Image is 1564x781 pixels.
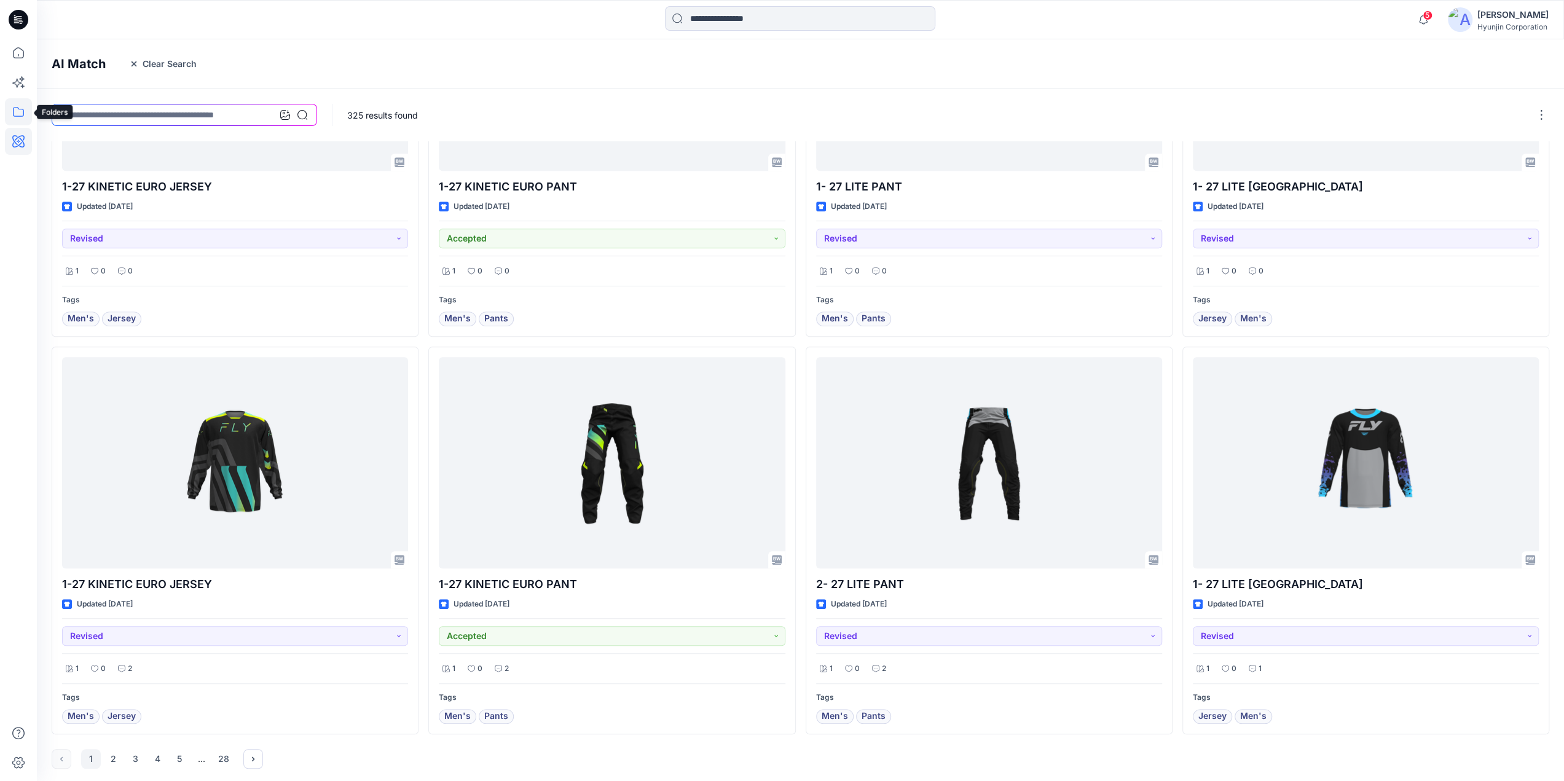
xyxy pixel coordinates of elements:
[484,709,508,724] span: Pants
[62,576,408,593] p: 1-27 KINETIC EURO JERSEY
[68,312,94,326] span: Men's
[121,54,205,74] button: Clear Search
[831,200,887,213] p: Updated [DATE]
[816,576,1162,593] p: 2- 27 LITE PANT
[1259,662,1262,675] p: 1
[439,178,785,195] p: 1-27 KINETIC EURO PANT
[452,265,455,278] p: 1
[1477,22,1549,31] div: Hyunjin Corporation
[1448,7,1472,32] img: avatar
[1193,294,1539,307] p: Tags
[77,200,133,213] p: Updated [DATE]
[1206,265,1209,278] p: 1
[214,749,234,769] button: 28
[62,357,408,568] a: 1-27 KINETIC EURO JERSEY
[816,357,1162,568] a: 2- 27 LITE PANT
[439,357,785,568] a: 1-27 KINETIC EURO PANT
[830,662,833,675] p: 1
[128,662,132,675] p: 2
[108,312,136,326] span: Jersey
[81,749,101,769] button: 1
[103,749,123,769] button: 2
[1232,662,1236,675] p: 0
[822,312,848,326] span: Men's
[862,312,886,326] span: Pants
[1423,10,1432,20] span: 5
[831,598,887,611] p: Updated [DATE]
[147,749,167,769] button: 4
[108,709,136,724] span: Jersey
[882,265,887,278] p: 0
[1193,357,1539,568] a: 1- 27 LITE JERSEY
[62,294,408,307] p: Tags
[1193,576,1539,593] p: 1- 27 LITE [GEOGRAPHIC_DATA]
[484,312,508,326] span: Pants
[855,265,860,278] p: 0
[454,200,509,213] p: Updated [DATE]
[101,662,106,675] p: 0
[101,265,106,278] p: 0
[882,662,886,675] p: 2
[830,265,833,278] p: 1
[68,709,94,724] span: Men's
[52,57,106,71] h4: AI Match
[1240,312,1267,326] span: Men's
[505,662,509,675] p: 2
[452,662,455,675] p: 1
[505,265,509,278] p: 0
[62,691,408,704] p: Tags
[1208,598,1263,611] p: Updated [DATE]
[1198,312,1227,326] span: Jersey
[439,294,785,307] p: Tags
[439,576,785,593] p: 1-27 KINETIC EURO PANT
[862,709,886,724] span: Pants
[1232,265,1236,278] p: 0
[477,662,482,675] p: 0
[822,709,848,724] span: Men's
[76,662,79,675] p: 1
[1240,709,1267,724] span: Men's
[1193,178,1539,195] p: 1- 27 LITE [GEOGRAPHIC_DATA]
[855,662,860,675] p: 0
[477,265,482,278] p: 0
[128,265,133,278] p: 0
[1198,709,1227,724] span: Jersey
[1477,7,1549,22] div: [PERSON_NAME]
[125,749,145,769] button: 3
[444,709,471,724] span: Men's
[816,294,1162,307] p: Tags
[439,691,785,704] p: Tags
[816,178,1162,195] p: 1- 27 LITE PANT
[816,691,1162,704] p: Tags
[192,749,211,769] div: ...
[62,178,408,195] p: 1-27 KINETIC EURO JERSEY
[170,749,189,769] button: 5
[1206,662,1209,675] p: 1
[1193,691,1539,704] p: Tags
[444,312,471,326] span: Men's
[1259,265,1263,278] p: 0
[77,598,133,611] p: Updated [DATE]
[454,598,509,611] p: Updated [DATE]
[76,265,79,278] p: 1
[347,109,418,122] p: 325 results found
[1208,200,1263,213] p: Updated [DATE]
